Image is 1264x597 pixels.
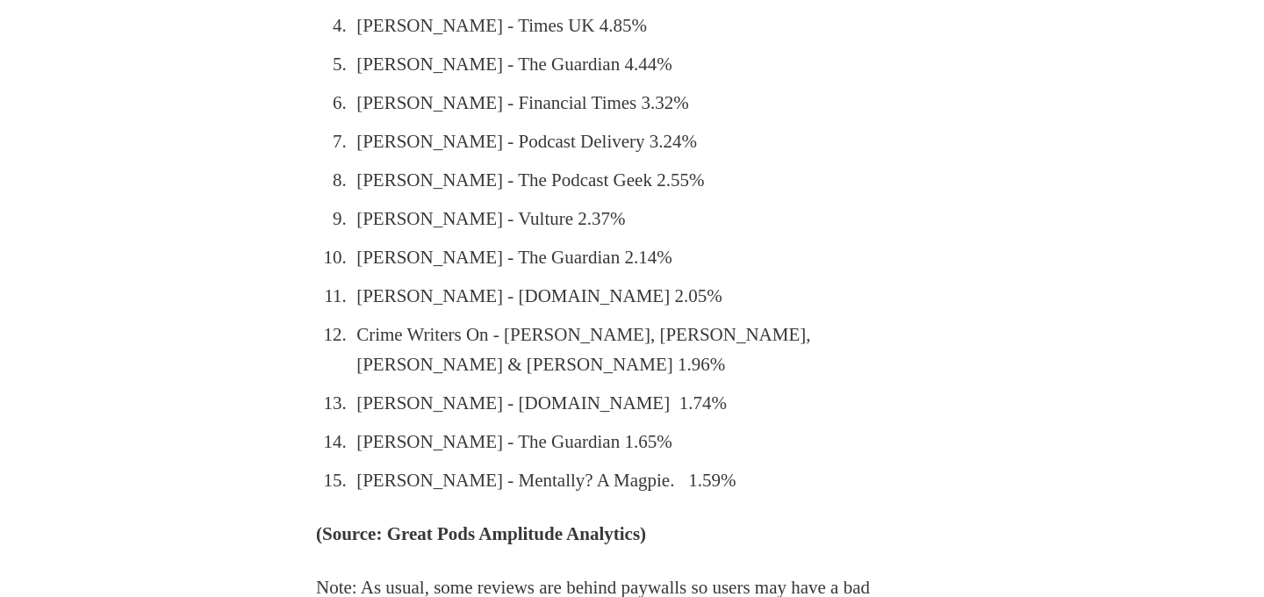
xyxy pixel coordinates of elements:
li: [PERSON_NAME] - The Guardian 1.65% [351,428,921,457]
li: [PERSON_NAME] - [DOMAIN_NAME] 2.05% [351,282,921,312]
li: Crime Writers On - [PERSON_NAME], [PERSON_NAME], [PERSON_NAME] & [PERSON_NAME] 1.96% [351,320,921,379]
li: [PERSON_NAME] - Times UK 4.85% [351,11,921,41]
li: [PERSON_NAME] - [DOMAIN_NAME] 1.74% [351,389,921,419]
li: [PERSON_NAME] - The Podcast Geek 2.55% [351,166,921,196]
strong: (Source: Great Pods Amplitude Analytics) [316,523,646,544]
li: [PERSON_NAME] - The Guardian 4.44% [351,50,921,80]
li: [PERSON_NAME] - Vulture 2.37% [351,205,921,234]
li: [PERSON_NAME] - Mentally? A Magpie. 1.59% [351,466,921,496]
li: [PERSON_NAME] - The Guardian 2.14% [351,243,921,273]
li: [PERSON_NAME] - Podcast Delivery 3.24% [351,127,921,157]
li: [PERSON_NAME] - Financial Times 3.32% [351,89,921,119]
